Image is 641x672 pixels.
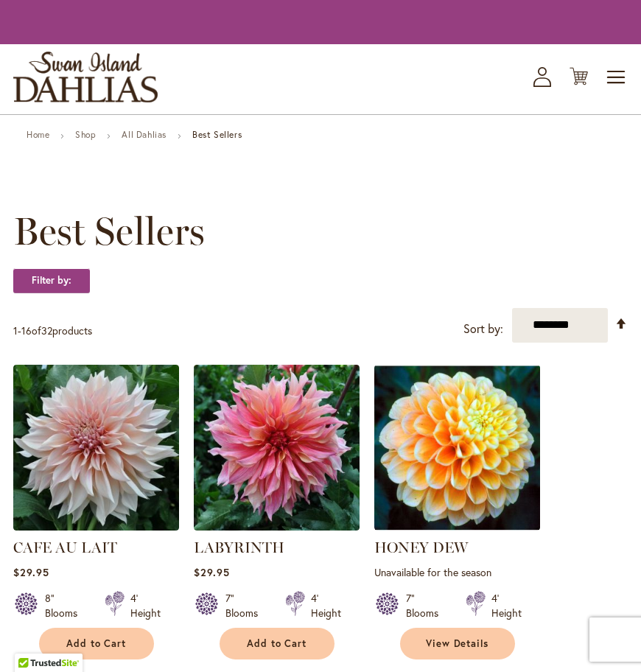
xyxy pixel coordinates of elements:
[194,365,360,531] img: Labyrinth
[13,565,49,579] span: $29.95
[130,591,161,620] div: 4' Height
[11,620,52,661] iframe: Launch Accessibility Center
[220,628,334,659] button: Add to Cart
[491,591,522,620] div: 4' Height
[311,591,341,620] div: 4' Height
[13,268,90,293] strong: Filter by:
[247,637,307,650] span: Add to Cart
[27,129,49,140] a: Home
[13,365,179,531] img: Café Au Lait
[194,519,360,533] a: Labyrinth
[374,519,540,533] a: Honey Dew
[13,539,117,556] a: CAFE AU LAIT
[406,591,448,620] div: 7" Blooms
[194,565,230,579] span: $29.95
[13,52,158,102] a: store logo
[374,539,468,556] a: HONEY DEW
[13,519,179,533] a: Café Au Lait
[41,323,52,337] span: 32
[45,591,87,620] div: 8" Blooms
[122,129,167,140] a: All Dahlias
[463,315,503,343] label: Sort by:
[374,565,540,579] p: Unavailable for the season
[374,365,540,531] img: Honey Dew
[426,637,489,650] span: View Details
[66,637,127,650] span: Add to Cart
[75,129,96,140] a: Shop
[13,319,92,343] p: - of products
[39,628,154,659] button: Add to Cart
[225,591,267,620] div: 7" Blooms
[13,209,205,253] span: Best Sellers
[21,323,32,337] span: 16
[192,129,242,140] strong: Best Sellers
[13,323,18,337] span: 1
[194,539,284,556] a: LABYRINTH
[400,628,515,659] a: View Details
